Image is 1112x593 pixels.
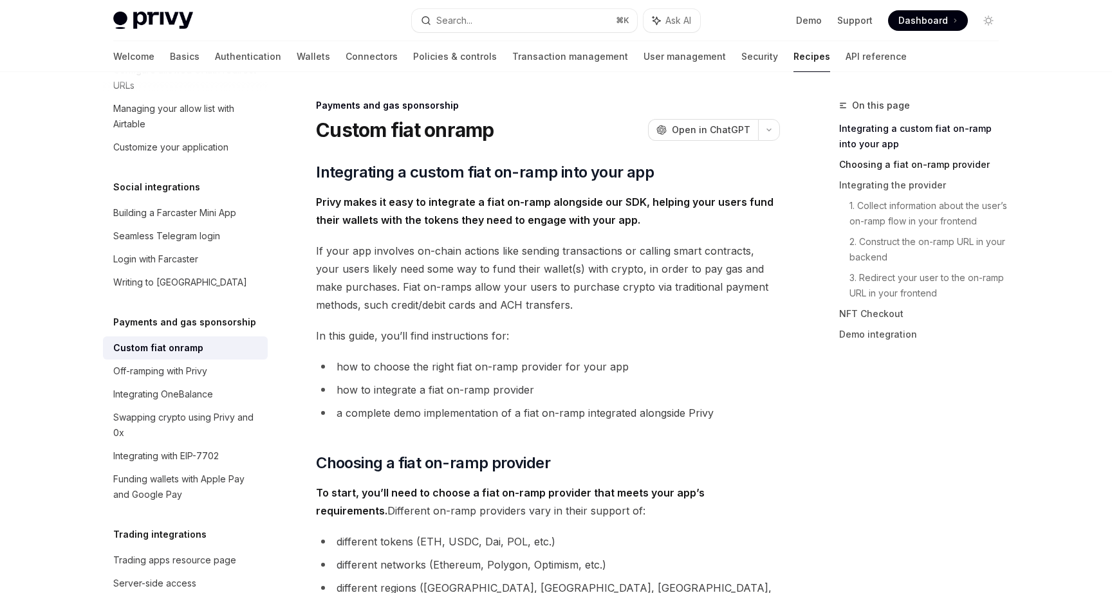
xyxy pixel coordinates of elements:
[512,41,628,72] a: Transaction management
[113,527,207,542] h5: Trading integrations
[113,12,193,30] img: light logo
[113,448,219,464] div: Integrating with EIP-7702
[672,123,750,136] span: Open in ChatGPT
[316,533,780,551] li: different tokens (ETH, USDC, Dai, POL, etc.)
[316,486,705,517] strong: To start, you’ll need to choose a fiat on-ramp provider that meets your app’s requirements.
[316,453,550,473] span: Choosing a fiat on-ramp provider
[793,41,830,72] a: Recipes
[113,471,260,502] div: Funding wallets with Apple Pay and Google Pay
[665,14,691,27] span: Ask AI
[839,154,1009,175] a: Choosing a fiat on-ramp provider
[113,275,247,290] div: Writing to [GEOGRAPHIC_DATA]
[316,484,780,520] span: Different on-ramp providers vary in their support of:
[436,13,472,28] div: Search...
[846,41,907,72] a: API reference
[103,97,268,136] a: Managing your allow list with Airtable
[113,41,154,72] a: Welcome
[852,98,910,113] span: On this page
[316,99,780,112] div: Payments and gas sponsorship
[103,136,268,159] a: Customize your application
[616,15,629,26] span: ⌘ K
[412,9,637,32] button: Search...⌘K
[113,552,236,568] div: Trading apps resource page
[103,201,268,224] a: Building a Farcaster Mini App
[316,196,774,226] strong: Privy makes it easy to integrate a fiat on-ramp alongside our SDK, helping your users fund their ...
[316,358,780,376] li: how to choose the right fiat on-ramp provider for your app
[413,41,497,72] a: Policies & controls
[849,196,1009,232] a: 1. Collect information about the user’s on-ramp flow in your frontend
[103,549,268,572] a: Trading apps resource page
[839,304,1009,324] a: NFT Checkout
[113,363,207,379] div: Off-ramping with Privy
[103,248,268,271] a: Login with Farcaster
[316,162,654,183] span: Integrating a custom fiat on-ramp into your app
[849,232,1009,268] a: 2. Construct the on-ramp URL in your backend
[113,576,196,591] div: Server-side access
[113,340,203,356] div: Custom fiat onramp
[796,14,822,27] a: Demo
[297,41,330,72] a: Wallets
[741,41,778,72] a: Security
[346,41,398,72] a: Connectors
[103,406,268,444] a: Swapping crypto using Privy and 0x
[103,336,268,360] a: Custom fiat onramp
[839,118,1009,154] a: Integrating a custom fiat on-ramp into your app
[113,315,256,330] h5: Payments and gas sponsorship
[888,10,968,31] a: Dashboard
[103,468,268,506] a: Funding wallets with Apple Pay and Google Pay
[113,410,260,441] div: Swapping crypto using Privy and 0x
[113,205,236,221] div: Building a Farcaster Mini App
[839,324,1009,345] a: Demo integration
[316,381,780,399] li: how to integrate a fiat on-ramp provider
[648,119,758,141] button: Open in ChatGPT
[113,387,213,402] div: Integrating OneBalance
[113,101,260,132] div: Managing your allow list with Airtable
[113,179,200,195] h5: Social integrations
[839,175,1009,196] a: Integrating the provider
[215,41,281,72] a: Authentication
[103,444,268,468] a: Integrating with EIP-7702
[316,556,780,574] li: different networks (Ethereum, Polygon, Optimism, etc.)
[113,251,198,267] div: Login with Farcaster
[316,242,780,314] span: If your app involves on-chain actions like sending transactions or calling smart contracts, your ...
[644,41,726,72] a: User management
[103,224,268,248] a: Seamless Telegram login
[978,10,999,31] button: Toggle dark mode
[644,9,700,32] button: Ask AI
[837,14,873,27] a: Support
[316,404,780,422] li: a complete demo implementation of a fiat on-ramp integrated alongside Privy
[316,118,494,141] h1: Custom fiat onramp
[103,360,268,383] a: Off-ramping with Privy
[103,271,268,294] a: Writing to [GEOGRAPHIC_DATA]
[316,327,780,345] span: In this guide, you’ll find instructions for:
[113,228,220,244] div: Seamless Telegram login
[113,140,228,155] div: Customize your application
[170,41,199,72] a: Basics
[849,268,1009,304] a: 3. Redirect your user to the on-ramp URL in your frontend
[103,383,268,406] a: Integrating OneBalance
[898,14,948,27] span: Dashboard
